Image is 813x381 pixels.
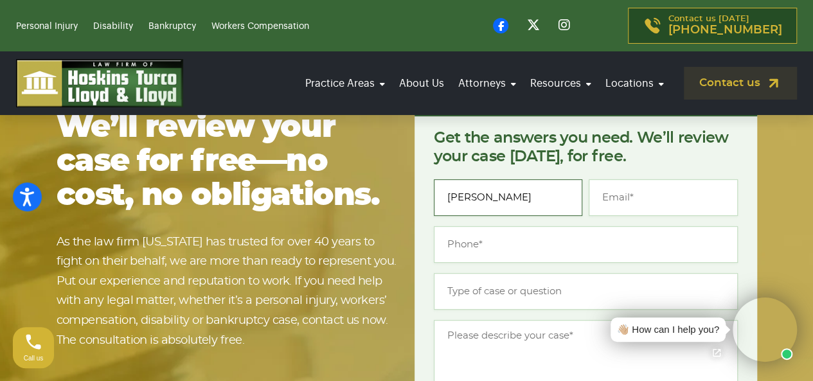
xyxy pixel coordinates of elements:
[617,323,719,337] div: 👋🏼 How can I help you?
[454,66,520,102] a: Attorneys
[434,273,738,310] input: Type of case or question
[434,226,738,263] input: Phone*
[57,111,399,213] h2: We’ll review your case for free—no cost, no obligations.
[589,179,738,216] input: Email*
[628,8,797,44] a: Contact us [DATE][PHONE_NUMBER]
[301,66,389,102] a: Practice Areas
[434,129,738,166] p: Get the answers you need. We’ll review your case [DATE], for free.
[148,22,196,31] a: Bankruptcy
[16,59,183,107] img: logo
[668,15,782,37] p: Contact us [DATE]
[93,22,133,31] a: Disability
[434,179,583,216] input: Full Name
[602,66,668,102] a: Locations
[16,22,78,31] a: Personal Injury
[703,339,730,366] a: Open chat
[684,67,797,100] a: Contact us
[526,66,595,102] a: Resources
[211,22,309,31] a: Workers Compensation
[57,233,399,351] p: As the law firm [US_STATE] has trusted for over 40 years to fight on their behalf, we are more th...
[668,24,782,37] span: [PHONE_NUMBER]
[24,355,44,362] span: Call us
[395,66,448,102] a: About Us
